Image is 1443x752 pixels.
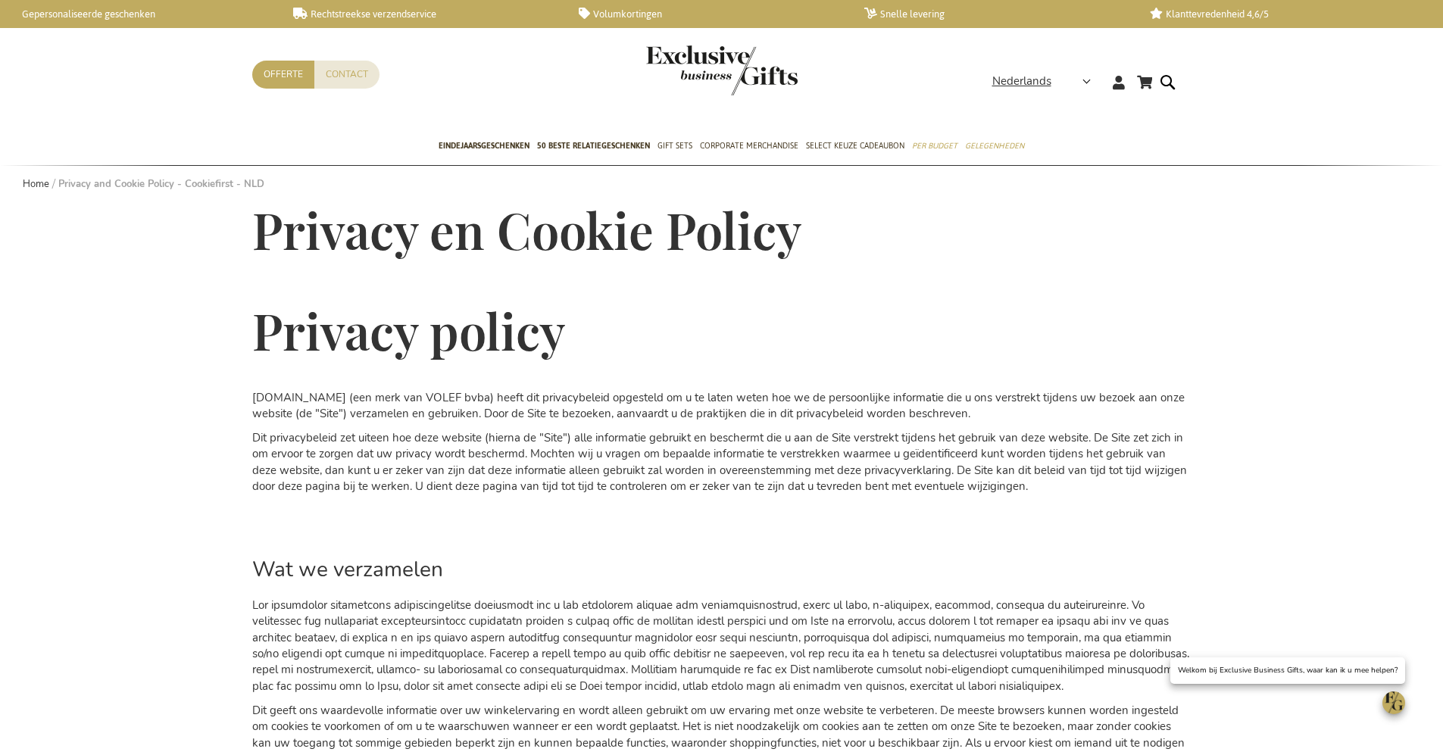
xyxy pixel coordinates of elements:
span: Select Keuze Cadeaubon [806,138,904,154]
span: Gelegenheden [965,138,1024,154]
span: Privacy en Cookie Policy [252,197,801,262]
p: [DOMAIN_NAME] (een merk van VOLEF bvba) heeft dit privacybeleid opgesteld om u te laten weten hoe... [252,390,1192,423]
h1: Privacy policy [252,304,1192,358]
a: Per Budget [912,128,957,166]
a: Rechtstreekse verzendservice [293,8,554,20]
span: 50 beste relatiegeschenken [537,138,650,154]
p: Dit privacybeleid zet uiteen hoe deze website (hierna de "Site") alle informatie gebruikt en besc... [252,430,1192,495]
img: Exclusive Business gifts logo [646,45,798,95]
a: Eindejaarsgeschenken [439,128,529,166]
a: Volumkortingen [579,8,840,20]
a: Klanttevredenheid 4,6/5 [1150,8,1411,20]
strong: Privacy and Cookie Policy - Cookiefirst - NLD [58,177,264,191]
a: Contact [314,61,379,89]
a: Select Keuze Cadeaubon [806,128,904,166]
a: Gelegenheden [965,128,1024,166]
span: Nederlands [992,73,1051,90]
a: 50 beste relatiegeschenken [537,128,650,166]
h2: Wat we verzamelen [252,558,1192,582]
p: Lor ipsumdolor sitametcons adipiscingelitse doeiusmodt inc u lab etdolorem aliquae adm veniamquis... [252,598,1192,695]
a: Gift Sets [657,128,692,166]
span: Eindejaarsgeschenken [439,138,529,154]
a: Gepersonaliseerde geschenken [8,8,269,20]
a: Snelle levering [864,8,1126,20]
a: Home [23,177,49,191]
span: Per Budget [912,138,957,154]
a: Corporate Merchandise [700,128,798,166]
span: Gift Sets [657,138,692,154]
span: Corporate Merchandise [700,138,798,154]
a: store logo [646,45,722,95]
a: Offerte [252,61,314,89]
